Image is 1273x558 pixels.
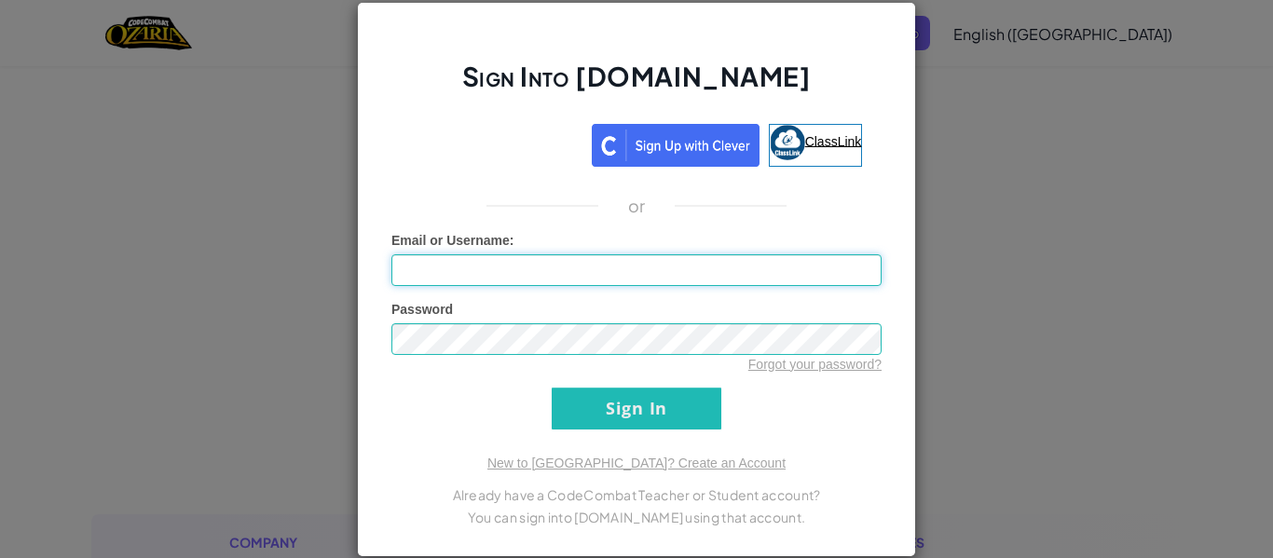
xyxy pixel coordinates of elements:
span: Email or Username [391,233,510,248]
input: Sign In [552,388,721,429]
a: New to [GEOGRAPHIC_DATA]? Create an Account [487,456,786,470]
iframe: Sign in with Google Button [402,122,592,163]
span: Password [391,302,453,317]
span: ClassLink [805,133,862,148]
p: Already have a CodeCombat Teacher or Student account? [391,483,882,506]
p: You can sign into [DOMAIN_NAME] using that account. [391,506,882,528]
label: : [391,231,514,250]
img: classlink-logo-small.png [770,125,805,160]
img: clever_sso_button@2x.png [592,124,760,167]
a: Forgot your password? [748,357,882,372]
p: or [628,195,646,217]
h2: Sign Into [DOMAIN_NAME] [391,59,882,113]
